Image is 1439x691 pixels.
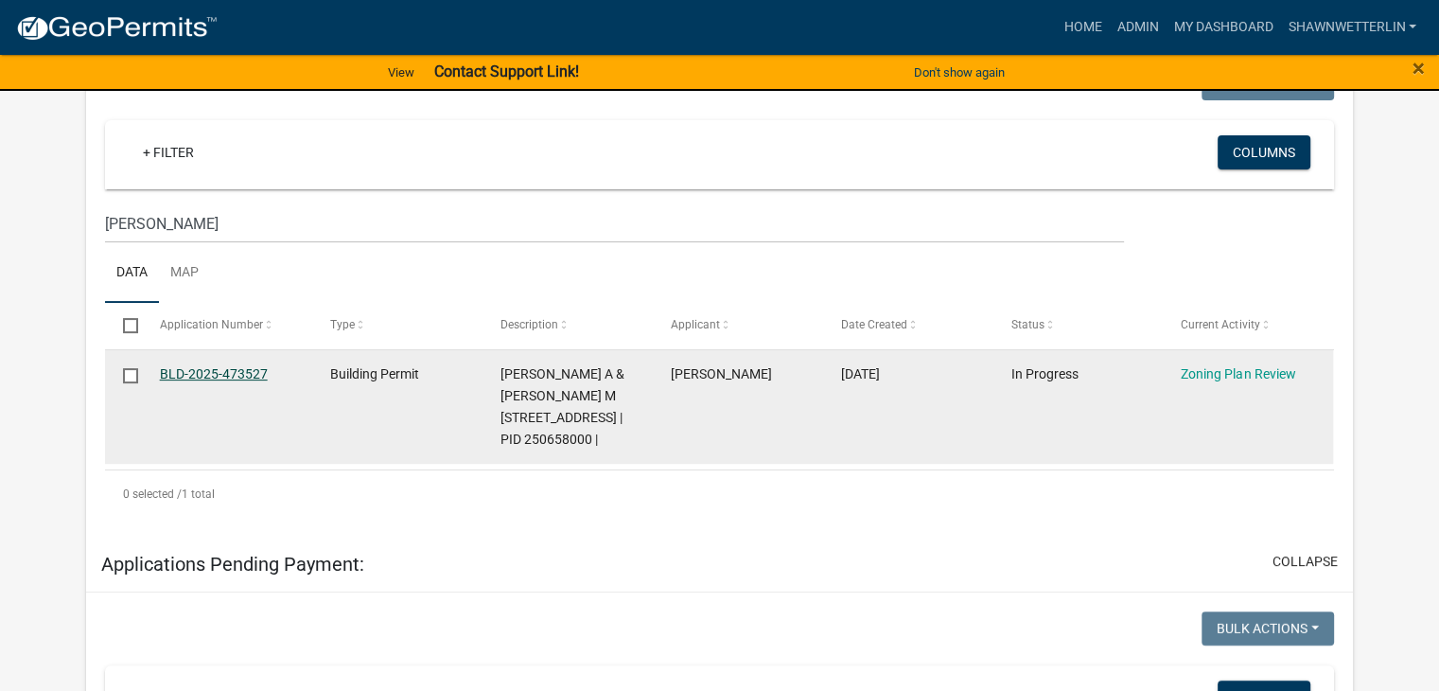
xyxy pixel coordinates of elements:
[1181,366,1295,381] a: Zoning Plan Review
[822,303,992,348] datatable-header-cell: Date Created
[670,366,771,381] span: Tyler Snyder
[128,135,209,169] a: + Filter
[1413,55,1425,81] span: ×
[670,318,719,331] span: Applicant
[906,57,1012,88] button: Don't show again
[1272,552,1338,572] button: collapse
[160,366,268,381] a: BLD-2025-473527
[101,553,364,576] h5: Applications Pending Payment:
[1166,9,1280,45] a: My Dashboard
[500,366,624,446] span: IVERSON,SCOTT A & KELLY M 622 SHORE ACRES RD, Houston County | PID 250658000 |
[433,62,578,80] strong: Contact Support Link!
[330,366,419,381] span: Building Permit
[105,303,141,348] datatable-header-cell: Select
[482,303,652,348] datatable-header-cell: Description
[86,47,1353,537] div: collapse
[992,303,1163,348] datatable-header-cell: Status
[160,318,263,331] span: Application Number
[1413,57,1425,80] button: Close
[159,243,210,304] a: Map
[380,57,422,88] a: View
[330,318,355,331] span: Type
[500,318,558,331] span: Description
[1181,318,1259,331] span: Current Activity
[1163,303,1333,348] datatable-header-cell: Current Activity
[1218,135,1310,169] button: Columns
[123,487,182,501] span: 0 selected /
[1280,9,1424,45] a: ShawnWetterlin
[652,303,822,348] datatable-header-cell: Applicant
[840,366,879,381] span: 09/04/2025
[1202,611,1334,646] button: Bulk Actions
[1109,9,1166,45] a: Admin
[105,204,1124,243] input: Search for applications
[1010,318,1044,331] span: Status
[105,243,159,304] a: Data
[1010,366,1078,381] span: In Progress
[840,318,906,331] span: Date Created
[311,303,482,348] datatable-header-cell: Type
[1056,9,1109,45] a: Home
[141,303,311,348] datatable-header-cell: Application Number
[105,470,1334,518] div: 1 total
